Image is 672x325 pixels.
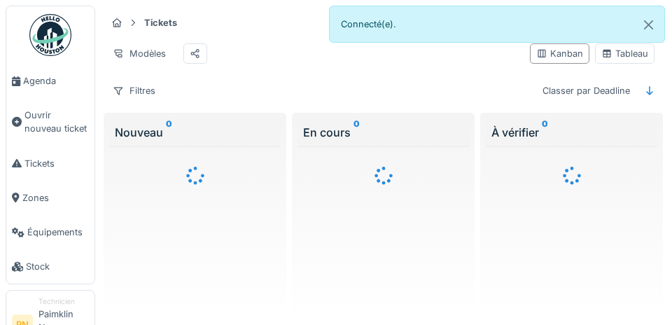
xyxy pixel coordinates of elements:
a: Ouvrir nouveau ticket [6,98,94,146]
a: Tickets [6,146,94,181]
div: Connecté(e). [329,6,665,43]
sup: 0 [542,124,548,141]
div: À vérifier [491,124,652,141]
div: En cours [303,124,463,141]
div: Filtres [106,81,162,101]
a: Agenda [6,64,94,98]
button: Close [633,6,664,43]
span: Ouvrir nouveau ticket [24,109,89,135]
span: Tickets [24,157,89,170]
div: Modèles [106,43,172,64]
a: Zones [6,181,94,215]
span: Stock [26,260,89,273]
span: Zones [22,191,89,205]
a: Stock [6,249,94,284]
span: Équipements [27,226,89,239]
div: Nouveau [115,124,275,141]
div: Classer par Deadline [536,81,636,101]
div: Technicien [38,296,89,307]
sup: 0 [166,124,172,141]
sup: 0 [353,124,360,141]
div: Tableau [601,47,648,60]
strong: Tickets [139,16,183,29]
span: Agenda [23,74,89,88]
div: Kanban [536,47,583,60]
img: Badge_color-CXgf-gQk.svg [29,14,71,56]
a: Équipements [6,215,94,249]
